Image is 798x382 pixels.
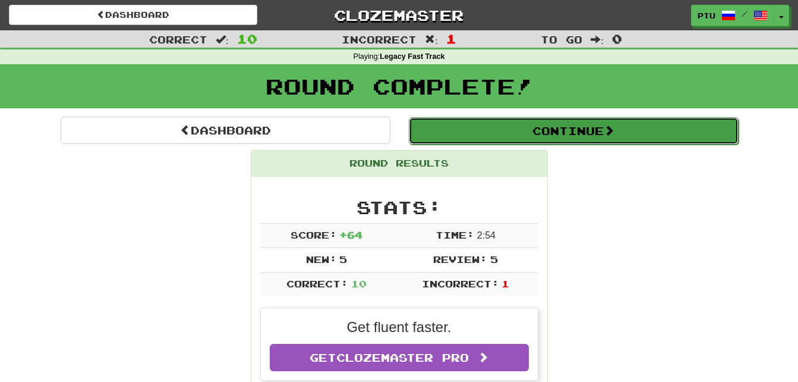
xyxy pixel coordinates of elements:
[260,198,538,217] h2: Stats:
[291,229,337,240] span: Score:
[409,117,739,145] button: Continue
[691,5,774,26] a: ptu /
[270,344,529,371] a: GetClozemaster Pro
[433,253,487,265] span: Review:
[306,253,337,265] span: New:
[9,5,257,25] a: Dashboard
[425,35,438,45] span: :
[698,10,715,21] span: ptu
[351,278,367,289] span: 10
[339,229,362,240] span: + 64
[286,278,348,289] span: Correct:
[237,32,257,46] span: 10
[336,351,469,364] span: Clozemaster Pro
[490,253,498,265] span: 5
[612,32,622,46] span: 0
[270,317,529,337] p: Get fluent faster.
[380,52,444,61] strong: Legacy Fast Track
[216,35,229,45] span: :
[477,230,496,240] span: 2 : 54
[541,33,582,45] span: To go
[149,33,207,45] span: Correct
[422,278,499,289] span: Incorrect:
[501,278,509,289] span: 1
[339,253,347,265] span: 5
[436,229,474,240] span: Time:
[275,5,523,26] a: Clozemaster
[591,35,604,45] span: :
[446,32,456,46] span: 1
[4,74,794,98] h1: Round Complete!
[251,151,547,177] div: Round Results
[342,33,417,45] span: Incorrect
[742,10,747,18] span: /
[61,117,390,144] a: Dashboard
